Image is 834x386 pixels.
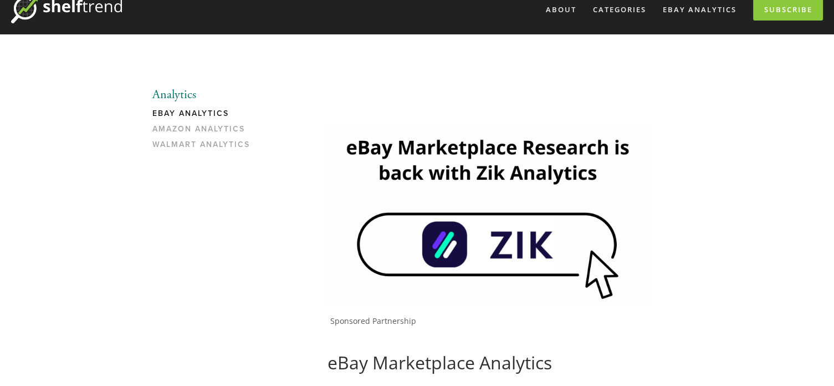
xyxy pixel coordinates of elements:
[330,316,648,326] p: Sponsored Partnership
[328,125,648,306] img: Zik Analytics Sponsored Ad
[586,1,653,19] div: Categories
[152,88,258,102] li: Analytics
[152,124,258,140] a: Amazon Analytics
[656,1,744,19] a: eBay Analytics
[539,1,584,19] a: About
[152,140,258,155] a: Walmart Analytics
[152,109,258,124] a: eBay Analytics
[328,352,648,373] h1: eBay Marketplace Analytics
